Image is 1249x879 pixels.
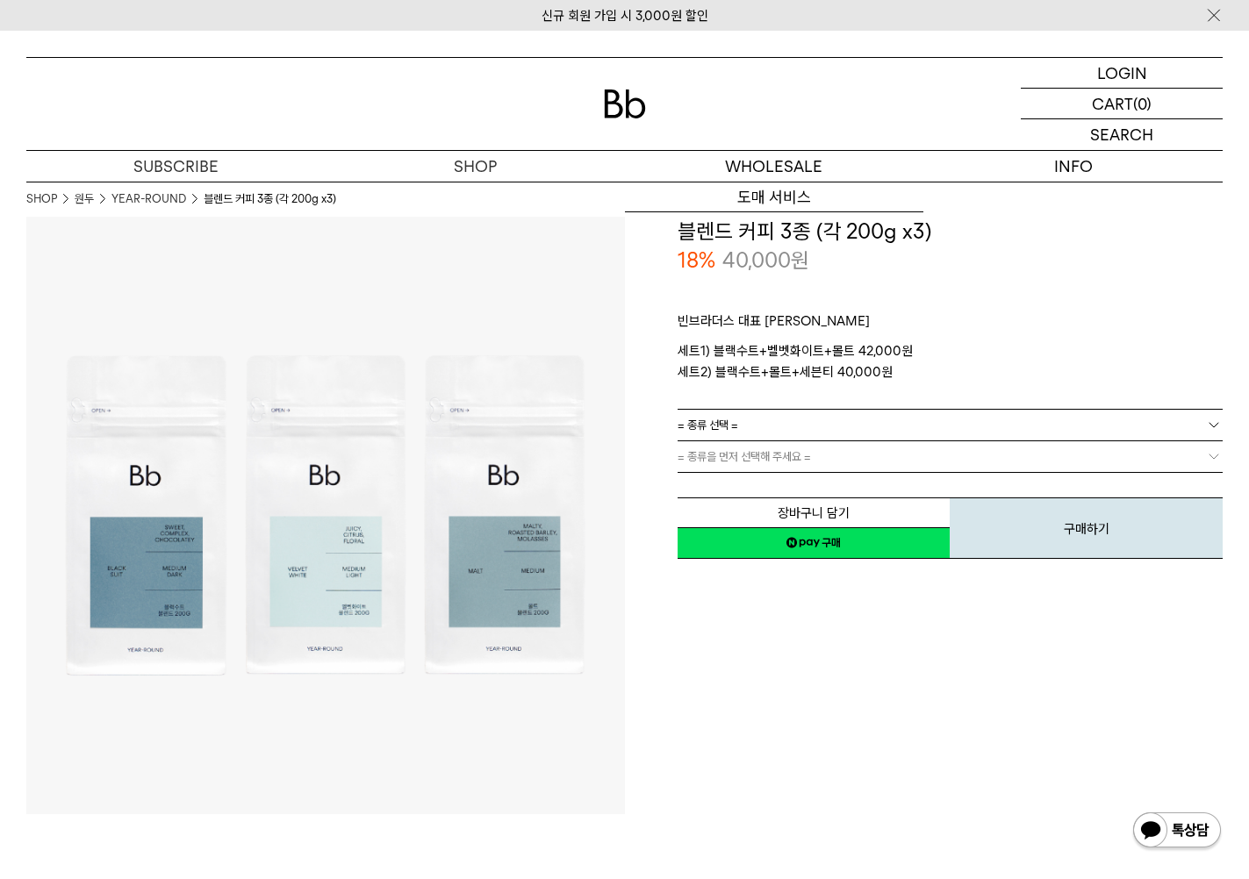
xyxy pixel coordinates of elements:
[604,89,646,118] img: 로고
[791,247,809,273] span: 원
[625,151,924,182] p: WHOLESALE
[26,217,625,815] img: 블렌드 커피 3종 (각 200g x3)
[75,190,94,208] a: 원두
[1092,89,1133,118] p: CART
[678,340,1224,382] p: 세트1) 블랙수트+벨벳화이트+몰트 42,000원 세트2) 블랙수트+몰트+세븐티 40,000원
[625,212,924,242] a: 컨설팅
[26,151,326,182] a: SUBSCRIBE
[1090,119,1153,150] p: SEARCH
[204,190,336,208] li: 블렌드 커피 3종 (각 200g x3)
[1021,89,1223,119] a: CART (0)
[678,311,1224,340] p: 빈브라더스 대표 [PERSON_NAME]
[1131,811,1223,853] img: 카카오톡 채널 1:1 채팅 버튼
[678,441,811,472] span: = 종류을 먼저 선택해 주세요 =
[722,246,809,275] p: 40,000
[678,410,738,440] span: = 종류 선택 =
[1133,89,1152,118] p: (0)
[678,217,1224,247] h3: 블렌드 커피 3종 (각 200g x3)
[678,497,951,528] button: 장바구니 담기
[625,182,924,212] a: 도매 서비스
[678,527,951,559] a: 새창
[1021,58,1223,89] a: LOGIN
[923,151,1223,182] p: INFO
[1097,58,1147,88] p: LOGIN
[26,190,57,208] a: SHOP
[678,246,715,275] p: 18%
[542,8,708,24] a: 신규 회원 가입 시 3,000원 할인
[111,190,186,208] a: YEAR-ROUND
[950,497,1223,559] button: 구매하기
[326,151,625,182] a: SHOP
